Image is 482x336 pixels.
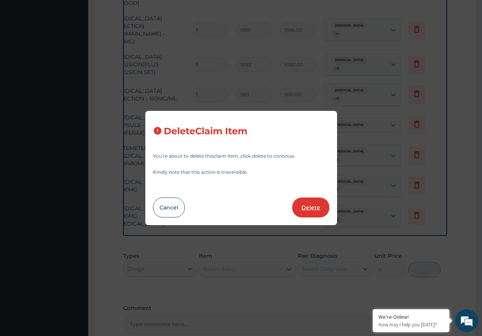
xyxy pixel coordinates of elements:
button: Cancel [153,198,185,217]
textarea: Type your message and hit 'Enter' [4,209,146,236]
button: Delete [292,198,329,217]
img: d_794563401_company_1708531726252_794563401 [14,38,31,58]
p: Kindly note that this action is irreversible [153,170,329,175]
div: Chat with us now [40,43,129,53]
p: How may I help you today? [378,321,444,328]
p: You’re about to delete this claim item , click delete to continue. [153,154,329,158]
div: We're Online! [378,313,444,320]
h3: Delete Claim Item [164,126,247,137]
span: We're online! [44,97,106,174]
div: Minimize live chat window [126,4,144,22]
